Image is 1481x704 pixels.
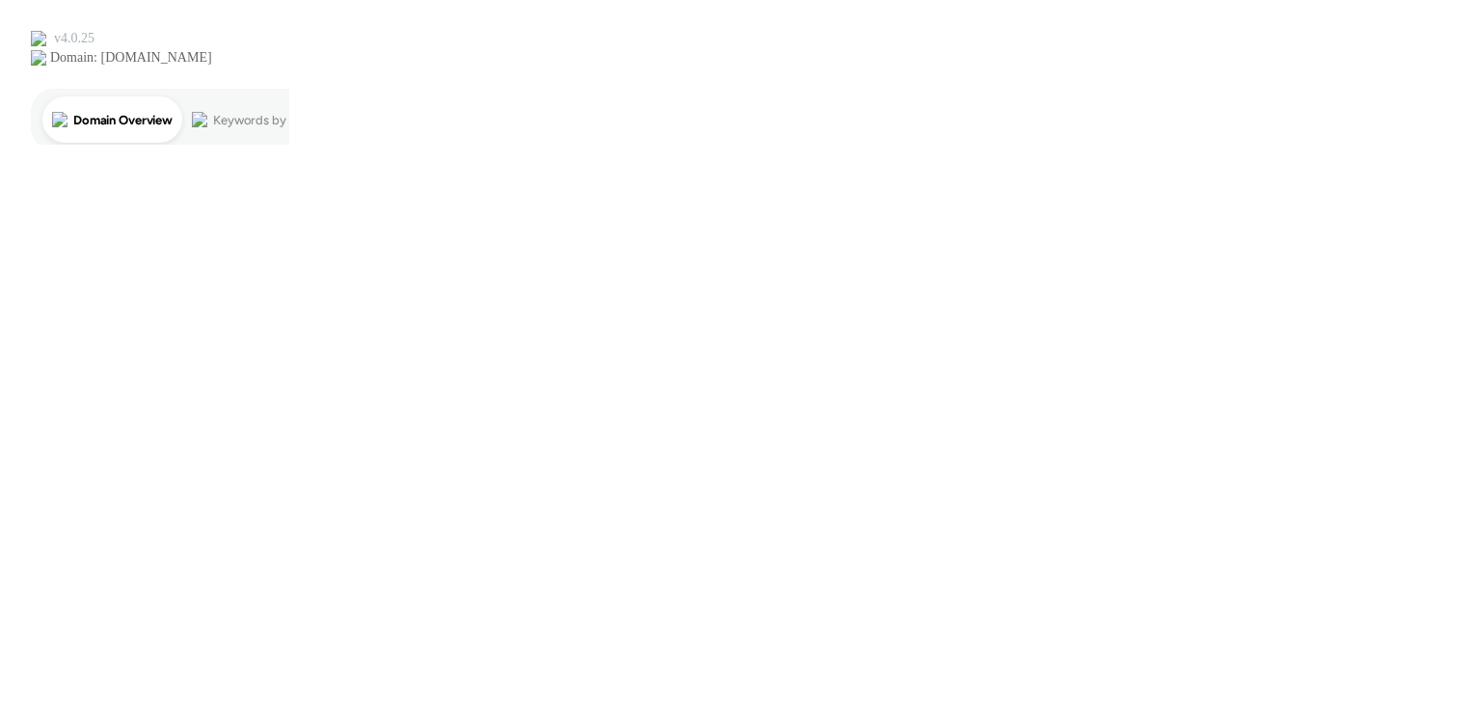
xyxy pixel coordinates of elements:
img: website_grey.svg [31,50,46,66]
div: Domain Overview [73,114,173,126]
div: Keywords by Traffic [213,114,325,126]
div: v 4.0.25 [54,31,94,46]
img: tab_domain_overview_orange.svg [52,112,67,127]
div: Domain: [DOMAIN_NAME] [50,50,212,66]
img: tab_keywords_by_traffic_grey.svg [192,112,207,127]
img: logo_orange.svg [31,31,46,46]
